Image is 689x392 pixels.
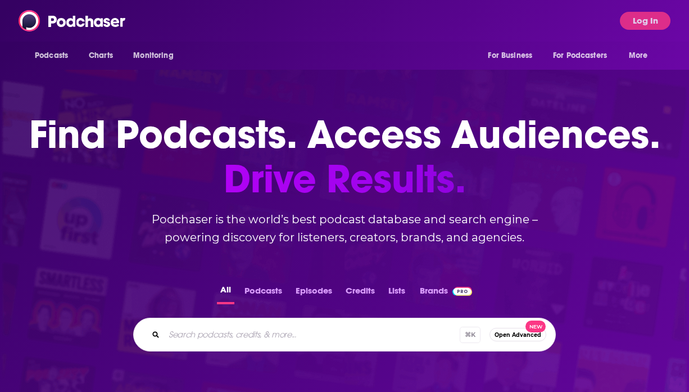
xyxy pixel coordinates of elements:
[29,157,660,201] span: Drive Results.
[19,10,126,31] img: Podchaser - Follow, Share and Rate Podcasts
[621,45,662,66] button: open menu
[89,48,113,64] span: Charts
[460,327,481,343] span: ⌘ K
[452,287,472,296] img: Podchaser Pro
[489,328,546,341] button: Open AdvancedNew
[35,48,68,64] span: Podcasts
[81,45,120,66] a: Charts
[217,282,234,304] button: All
[488,48,532,64] span: For Business
[420,282,472,304] a: BrandsPodchaser Pro
[164,326,460,344] input: Search podcasts, credits, & more...
[342,282,378,304] button: Credits
[495,332,541,338] span: Open Advanced
[546,45,623,66] button: open menu
[525,321,546,332] span: New
[27,45,83,66] button: open menu
[553,48,607,64] span: For Podcasters
[133,318,556,352] div: Search podcasts, credits, & more...
[125,45,188,66] button: open menu
[29,112,660,201] h1: Find Podcasts. Access Audiences.
[241,282,285,304] button: Podcasts
[120,210,569,246] h2: Podchaser is the world’s best podcast database and search engine – powering discovery for listene...
[480,45,546,66] button: open menu
[629,48,648,64] span: More
[292,282,336,304] button: Episodes
[385,282,409,304] button: Lists
[620,12,670,30] button: Log In
[133,48,173,64] span: Monitoring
